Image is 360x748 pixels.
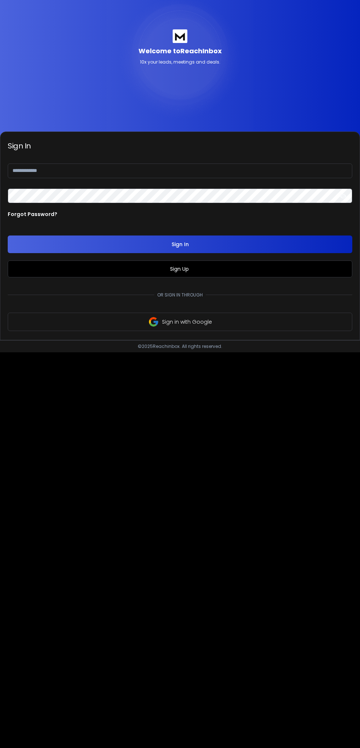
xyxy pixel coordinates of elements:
[154,292,206,298] p: Or sign in through
[162,318,212,326] p: Sign in with Google
[8,141,352,151] h3: Sign In
[8,313,352,331] button: Sign in with Google
[8,211,57,218] p: Forgot Password?
[170,265,190,273] a: Sign Up
[138,344,222,349] p: © 2025 Reachinbox. All rights reserved.
[140,59,220,65] p: 10x your leads, meetings and deals.
[8,235,352,253] button: Sign In
[173,29,187,43] img: logo
[138,46,222,56] p: Welcome to ReachInbox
